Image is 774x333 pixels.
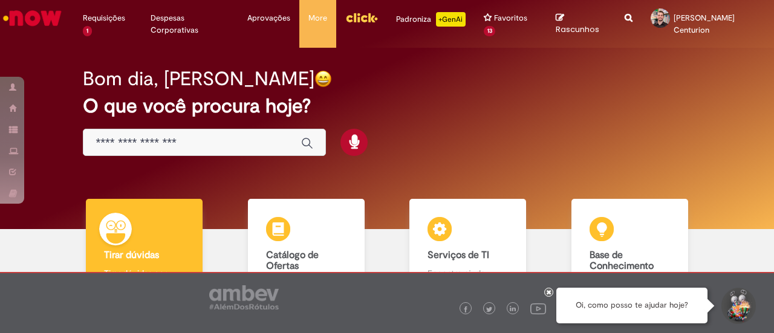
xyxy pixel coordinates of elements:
div: Padroniza [396,12,466,27]
img: happy-face.png [314,70,332,88]
span: 13 [484,26,496,36]
div: Oi, como posso te ajudar hoje? [556,288,707,323]
a: Base de Conhecimento Consulte e aprenda [549,199,711,303]
p: Tirar dúvidas com Lupi Assist e Gen Ai [104,267,184,291]
img: ServiceNow [1,6,63,30]
h2: O que você procura hoje? [83,95,691,117]
span: Rascunhos [556,24,599,35]
a: Rascunhos [556,13,607,35]
img: logo_footer_twitter.png [486,306,492,312]
h2: Bom dia, [PERSON_NAME] [83,68,314,89]
img: logo_footer_linkedin.png [510,306,516,313]
b: Tirar dúvidas [104,249,159,261]
span: [PERSON_NAME] Centurion [674,13,735,35]
a: Tirar dúvidas Tirar dúvidas com Lupi Assist e Gen Ai [63,199,226,303]
a: Serviços de TI Encontre ajuda [387,199,549,303]
p: +GenAi [436,12,466,27]
b: Catálogo de Ofertas [266,249,319,272]
span: Requisições [83,12,125,24]
img: logo_footer_ambev_rotulo_gray.png [209,285,279,309]
button: Iniciar Conversa de Suporte [720,288,756,324]
b: Base de Conhecimento [590,249,654,272]
span: More [308,12,327,24]
b: Serviços de TI [428,249,489,261]
span: Despesas Corporativas [151,12,229,36]
span: Favoritos [494,12,527,24]
span: Aprovações [247,12,290,24]
img: logo_footer_youtube.png [530,300,546,316]
a: Catálogo de Ofertas Abra uma solicitação [226,199,388,303]
img: click_logo_yellow_360x200.png [345,8,378,27]
span: 1 [83,26,92,36]
img: logo_footer_facebook.png [463,306,469,312]
p: Encontre ajuda [428,267,508,279]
